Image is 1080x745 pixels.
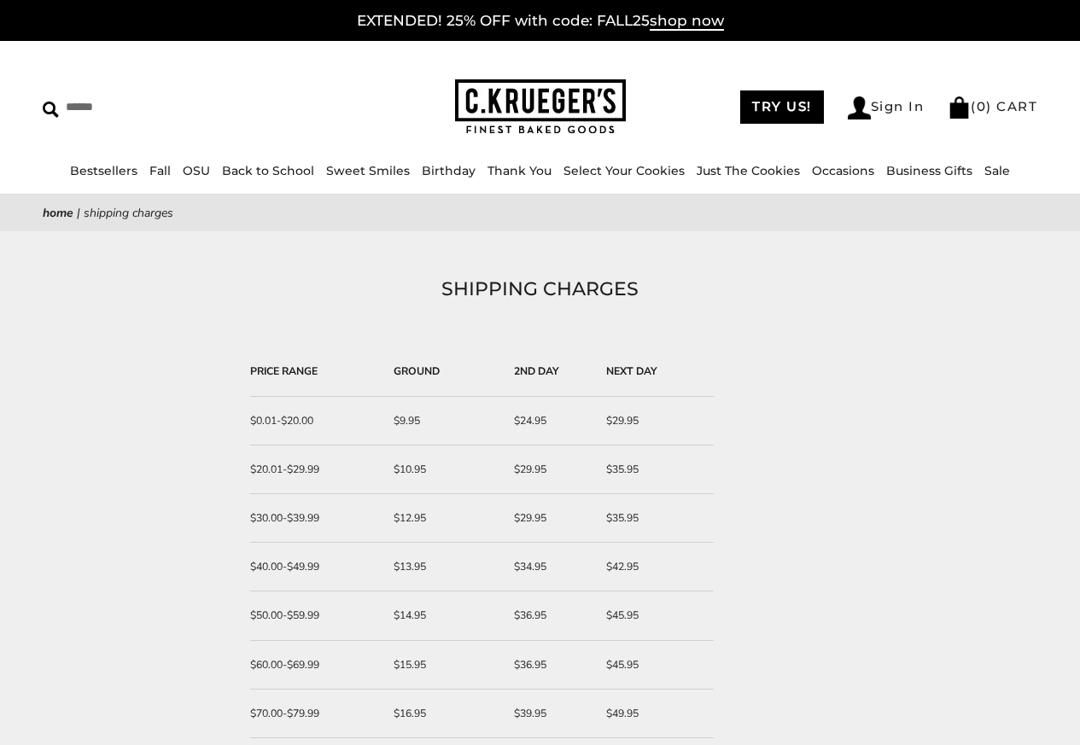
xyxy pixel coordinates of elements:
span: | [77,205,80,221]
a: Birthday [422,163,476,178]
td: $70.00-$79.99 [250,690,385,738]
td: $29.95 [505,445,597,494]
a: Thank You [487,163,552,178]
a: Home [43,205,73,221]
td: $45.95 [598,641,714,690]
h1: SHIPPING CHARGES [68,274,1012,305]
td: $9.95 [385,397,505,445]
img: Bag [948,96,971,119]
span: $20.01-$29.99 [250,463,319,476]
a: Sweet Smiles [326,163,410,178]
td: $15.95 [385,641,505,690]
nav: breadcrumbs [43,203,1037,223]
td: $40.00-$49.99 [250,543,385,591]
td: $24.95 [505,397,597,445]
div: $30.00-$39.99 [250,509,377,527]
td: $0.01-$20.00 [250,397,385,445]
span: 0 [977,98,987,114]
span: SHIPPING CHARGES [84,205,173,221]
td: $50.00-$59.99 [250,591,385,640]
a: Just The Cookies [697,163,800,178]
td: $34.95 [505,543,597,591]
td: $49.95 [598,690,714,738]
a: Sale [984,163,1010,178]
a: Back to School [222,163,314,178]
a: (0) CART [948,98,1037,114]
img: Account [848,96,871,119]
td: $36.95 [505,641,597,690]
a: Occasions [812,163,874,178]
td: $60.00-$69.99 [250,641,385,690]
td: $12.95 [385,494,505,543]
td: $35.95 [598,494,714,543]
a: EXTENDED! 25% OFF with code: FALL25shop now [357,12,724,31]
strong: PRICE RANGE [250,364,318,378]
td: $29.95 [505,494,597,543]
a: Business Gifts [886,163,972,178]
td: $35.95 [598,445,714,494]
span: shop now [650,12,724,31]
strong: 2ND DAY [514,364,559,378]
a: Sign In [848,96,925,119]
td: $45.95 [598,591,714,640]
td: $42.95 [598,543,714,591]
a: Bestsellers [70,163,137,178]
a: TRY US! [740,90,824,124]
td: $39.95 [505,690,597,738]
strong: NEXT DAY [606,364,657,378]
img: C.KRUEGER'S [455,79,626,135]
td: $36.95 [505,591,597,640]
strong: GROUND [394,364,440,378]
td: $13.95 [385,543,505,591]
a: Select Your Cookies [563,163,685,178]
td: $10.95 [385,445,505,494]
td: $16.95 [385,690,505,738]
input: Search [43,94,271,120]
td: $14.95 [385,591,505,640]
td: $29.95 [598,397,714,445]
a: OSU [183,163,210,178]
img: Search [43,102,59,118]
a: Fall [149,163,171,178]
